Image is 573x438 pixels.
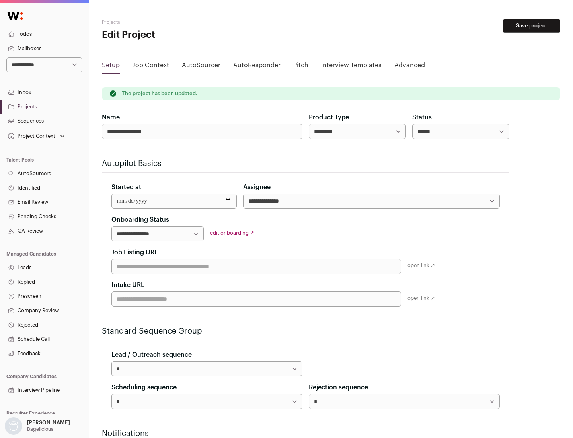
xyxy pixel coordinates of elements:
label: Scheduling sequence [111,383,177,392]
label: Onboarding Status [111,215,169,225]
p: [PERSON_NAME] [27,420,70,426]
h2: Autopilot Basics [102,158,509,169]
label: Assignee [243,182,271,192]
a: Interview Templates [321,61,382,73]
label: Started at [111,182,141,192]
label: Product Type [309,113,349,122]
label: Lead / Outreach sequence [111,350,192,360]
label: Name [102,113,120,122]
h1: Edit Project [102,29,255,41]
h2: Standard Sequence Group [102,326,509,337]
img: nopic.png [5,417,22,435]
h2: Projects [102,19,255,25]
label: Job Listing URL [111,248,158,257]
a: AutoResponder [233,61,281,73]
button: Open dropdown [6,131,66,142]
a: Advanced [394,61,425,73]
label: Intake URL [111,280,144,290]
div: Project Context [6,133,55,139]
label: Status [412,113,432,122]
a: Job Context [133,61,169,73]
a: edit onboarding ↗ [210,230,254,235]
p: Bagelicious [27,426,53,432]
a: Pitch [293,61,308,73]
button: Save project [503,19,560,33]
img: Wellfound [3,8,27,24]
label: Rejection sequence [309,383,368,392]
a: Setup [102,61,120,73]
a: AutoSourcer [182,61,220,73]
p: The project has been updated. [122,90,197,97]
button: Open dropdown [3,417,72,435]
